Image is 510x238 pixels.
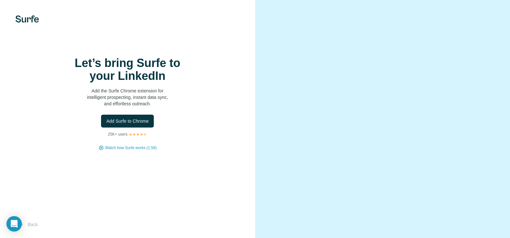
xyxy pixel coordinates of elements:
p: 25K+ users [108,131,127,137]
div: Open Intercom Messenger [6,216,22,232]
span: Add Surfe to Chrome [106,118,149,124]
button: Add Surfe to Chrome [101,115,154,128]
h1: Let’s bring Surfe to your LinkedIn [63,57,192,82]
button: Back [15,219,42,230]
p: Add the Surfe Chrome extension for intelligent prospecting, instant data sync, and effortless out... [63,88,192,107]
button: Watch how Surfe works (1:58) [105,145,157,151]
img: Rating Stars [129,132,147,136]
img: Surfe's logo [15,15,39,23]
